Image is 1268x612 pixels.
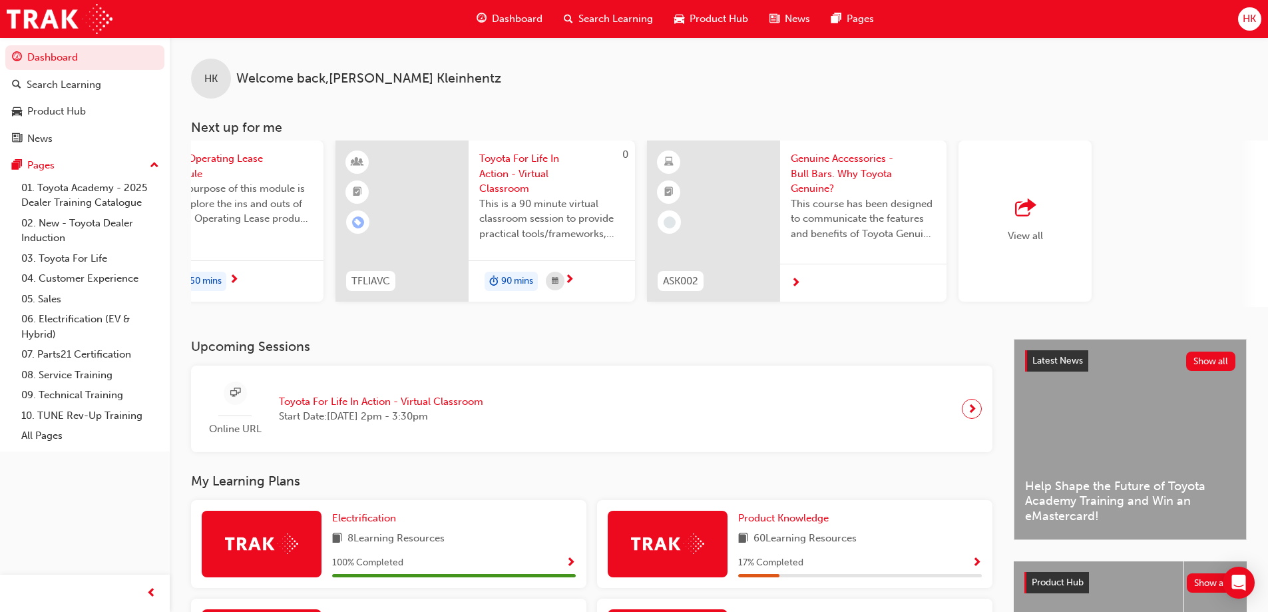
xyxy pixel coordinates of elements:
a: 02. New - Toyota Dealer Induction [16,213,164,248]
a: news-iconNews [759,5,821,33]
a: All Pages [16,426,164,446]
span: next-icon [967,400,977,418]
h3: Upcoming Sessions [191,339,992,354]
a: 0TFLIAVCToyota For Life In Action - Virtual ClassroomThis is a 90 minute virtual classroom sessio... [335,141,635,302]
span: Show Progress [972,557,982,569]
button: Show all [1186,352,1236,371]
span: Product Knowledge [738,512,829,524]
span: HK [204,71,218,87]
div: Pages [27,158,55,173]
button: DashboardSearch LearningProduct HubNews [5,43,164,153]
span: book-icon [738,531,748,547]
span: search-icon [564,11,573,27]
span: Product Hub [1032,577,1084,588]
span: next-icon [229,274,239,286]
span: Toyota For Life In Action - Virtual Classroom [279,394,483,410]
span: next-icon [564,274,574,286]
span: Online URL [202,422,268,437]
a: 09. Technical Training [16,385,164,406]
span: TFLIAVC [351,274,390,289]
button: Pages [5,153,164,178]
span: Help Shape the Future of Toyota Academy Training and Win an eMastercard! [1025,479,1235,524]
span: pages-icon [12,160,22,172]
a: ASK002Genuine Accessories - Bull Bars. Why Toyota Genuine?This course has been designed to commun... [647,141,947,302]
span: learningRecordVerb_NONE-icon [664,216,676,228]
span: learningResourceType_ELEARNING-icon [664,154,674,171]
span: Pages [847,11,874,27]
span: pages-icon [831,11,841,27]
a: Product Knowledge [738,511,834,526]
span: Toyota For Life In Action - Virtual Classroom [479,151,624,196]
span: news-icon [12,133,22,145]
span: This course has been designed to communicate the features and benefits of Toyota Genuine Bull Bar... [791,196,936,242]
span: search-icon [12,79,21,91]
span: car-icon [674,11,684,27]
span: outbound-icon [1015,199,1035,218]
span: Dashboard [492,11,542,27]
img: Trak [631,533,704,554]
a: car-iconProduct Hub [664,5,759,33]
span: news-icon [769,11,779,27]
span: 100 % Completed [332,555,403,571]
span: View all [1008,230,1043,242]
a: Product Hub [5,99,164,124]
span: 90 mins [501,274,533,289]
span: ASK002 [663,274,698,289]
span: book-icon [332,531,342,547]
div: News [27,131,53,147]
button: HK [1238,7,1261,31]
span: 50 mins [190,274,222,289]
button: View all [958,141,1258,307]
span: 0 [622,149,628,160]
span: 17 % Completed [738,555,803,571]
span: The purpose of this module is to explore the ins and outs of TFA’s Operating Lease product. In th... [168,181,313,226]
div: Search Learning [27,77,101,93]
a: 07. Parts21 Certification [16,344,164,365]
span: 8 Learning Resources [347,531,445,547]
span: learningRecordVerb_ENROLL-icon [352,216,364,228]
div: Open Intercom Messenger [1223,567,1255,599]
a: Trak [7,4,112,34]
span: duration-icon [489,273,499,290]
span: TFA Operating Lease Module [168,151,313,181]
a: Electrification [332,511,401,526]
img: Trak [225,533,298,554]
span: Welcome back , [PERSON_NAME] Kleinhentz [236,71,501,87]
span: car-icon [12,106,22,118]
a: Search Learning [5,73,164,97]
span: guage-icon [12,52,22,64]
span: Latest News [1032,355,1083,366]
span: Search Learning [578,11,653,27]
h3: Next up for me [170,120,1268,135]
h3: My Learning Plans [191,473,992,489]
span: booktick-icon [353,184,362,201]
span: calendar-icon [552,273,558,290]
a: Online URLToyota For Life In Action - Virtual ClassroomStart Date:[DATE] 2pm - 3:30pm [202,376,982,442]
span: booktick-icon [664,184,674,201]
span: This is a 90 minute virtual classroom session to provide practical tools/frameworks, behaviours a... [479,196,624,242]
span: guage-icon [477,11,487,27]
span: next-icon [791,278,801,290]
a: 01. Toyota Academy - 2025 Dealer Training Catalogue [16,178,164,213]
a: search-iconSearch Learning [553,5,664,33]
a: 05. Sales [16,289,164,310]
span: 60 Learning Resources [753,531,857,547]
a: Latest NewsShow all [1025,350,1235,372]
a: News [5,127,164,151]
span: sessionType_ONLINE_URL-icon [230,385,240,402]
span: Genuine Accessories - Bull Bars. Why Toyota Genuine? [791,151,936,196]
a: pages-iconPages [821,5,885,33]
a: 04. Customer Experience [16,268,164,289]
span: Show Progress [566,557,576,569]
span: HK [1243,11,1256,27]
a: 10. TUNE Rev-Up Training [16,406,164,426]
button: Show Progress [566,555,576,571]
span: News [785,11,810,27]
a: guage-iconDashboard [466,5,553,33]
span: Product Hub [690,11,748,27]
span: up-icon [150,157,159,174]
a: Product HubShow all [1024,572,1236,593]
a: 08. Service Training [16,365,164,386]
span: Electrification [332,512,396,524]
